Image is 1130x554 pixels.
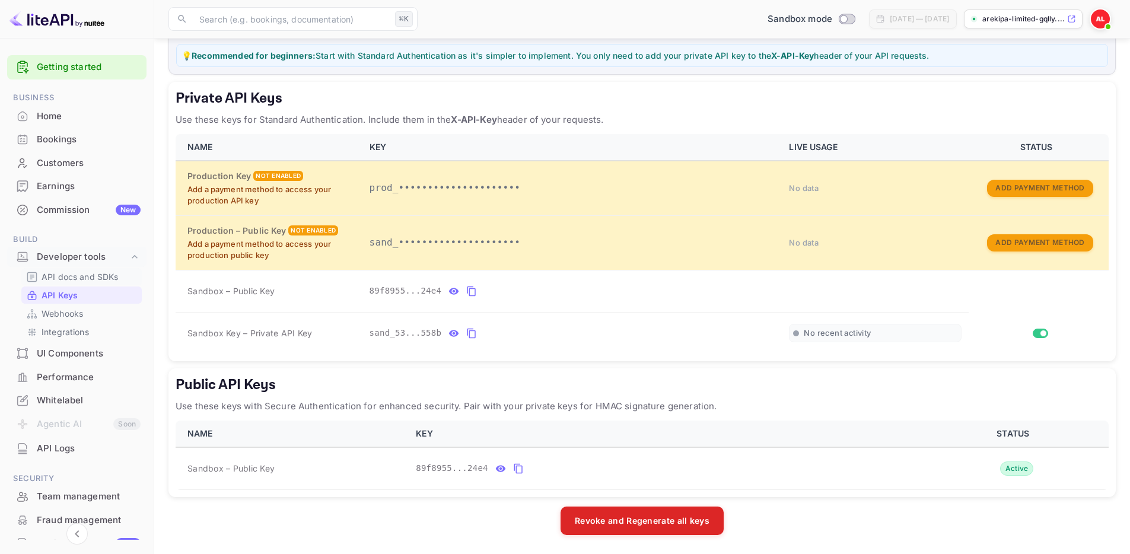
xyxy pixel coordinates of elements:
div: Active [1000,461,1034,476]
span: Business [7,91,147,104]
div: Not enabled [253,171,303,181]
p: API docs and SDKs [42,270,119,283]
span: Sandbox mode [768,12,832,26]
a: Performance [7,366,147,388]
span: No data [789,238,819,247]
div: Developer tools [7,247,147,268]
img: LiteAPI logo [9,9,104,28]
a: Webhooks [26,307,137,320]
span: No recent activity [804,328,871,338]
table: private api keys table [176,134,1109,354]
div: Customers [7,152,147,175]
th: NAME [176,134,362,161]
p: arekipa-limited-gqlly.... [982,14,1065,24]
a: Home [7,105,147,127]
h5: Private API Keys [176,89,1109,108]
input: Search (e.g. bookings, documentation) [192,7,390,31]
div: New [116,205,141,215]
div: UI Components [37,347,141,361]
div: Team management [37,490,141,504]
span: 89f8955...24e4 [416,462,488,475]
th: KEY [409,421,922,447]
div: Integrations [21,323,142,340]
p: Add a payment method to access your production API key [187,184,355,207]
div: Performance [37,371,141,384]
div: Not enabled [288,225,338,235]
a: Integrations [26,326,137,338]
p: 💡 Start with Standard Authentication as it's simpler to implement. You only need to add your priv... [182,49,1103,62]
div: Bookings [7,128,147,151]
button: Add Payment Method [987,234,1093,251]
th: STATUS [922,421,1109,447]
p: Add a payment method to access your production public key [187,238,355,262]
div: API docs and SDKs [21,268,142,285]
th: STATUS [969,134,1109,161]
a: Team management [7,485,147,507]
div: Bookings [37,133,141,147]
div: API Logs [7,437,147,460]
div: Fraud management [7,509,147,532]
a: Getting started [37,61,141,74]
p: Webhooks [42,307,83,320]
a: UI Components [7,342,147,364]
span: Sandbox – Public Key [187,285,275,297]
div: API Keys [21,286,142,304]
table: public api keys table [176,421,1109,490]
a: Bookings [7,128,147,150]
div: Earnings [7,175,147,198]
h6: Production – Public Key [187,224,286,237]
div: Team management [7,485,147,508]
span: Security [7,472,147,485]
a: API docs and SDKs [26,270,137,283]
span: Sandbox – Public Key [187,462,275,475]
span: sand_53...558b [370,327,442,339]
div: Audit logs [37,537,141,550]
div: Commission [37,203,141,217]
div: ⌘K [395,11,413,27]
h6: Production Key [187,170,251,183]
div: Webhooks [21,305,142,322]
a: Fraud management [7,509,147,531]
div: UI Components [7,342,147,365]
a: Add Payment Method [987,237,1093,247]
div: CommissionNew [7,199,147,222]
div: Developer tools [37,250,129,264]
span: Sandbox Key – Private API Key [187,328,312,338]
p: prod_••••••••••••••••••••• [370,181,775,195]
div: [DATE] — [DATE] [890,14,949,24]
div: Switch to Production mode [763,12,860,26]
a: Audit logsNew [7,532,147,554]
span: Build [7,233,147,246]
div: Whitelabel [7,389,147,412]
div: Fraud management [37,514,141,527]
a: API Logs [7,437,147,459]
a: Customers [7,152,147,174]
button: Revoke and Regenerate all keys [561,507,724,535]
strong: X-API-Key [771,50,814,61]
p: Use these keys with Secure Authentication for enhanced security. Pair with your private keys for ... [176,399,1109,413]
div: Getting started [7,55,147,79]
button: Add Payment Method [987,180,1093,197]
a: CommissionNew [7,199,147,221]
th: NAME [176,421,409,447]
div: Home [7,105,147,128]
a: API Keys [26,289,137,301]
span: 89f8955...24e4 [370,285,442,297]
strong: Recommended for beginners: [192,50,316,61]
div: Customers [37,157,141,170]
div: Earnings [37,180,141,193]
img: Arekipa limited [1091,9,1110,28]
div: Home [37,110,141,123]
strong: X-API-Key [451,114,496,125]
h5: Public API Keys [176,375,1109,394]
p: Use these keys for Standard Authentication. Include them in the header of your requests. [176,113,1109,127]
div: API Logs [37,442,141,456]
div: Whitelabel [37,394,141,407]
p: API Keys [42,289,78,301]
div: Performance [7,366,147,389]
button: Collapse navigation [66,523,88,545]
a: Earnings [7,175,147,197]
th: LIVE USAGE [782,134,969,161]
span: No data [789,183,819,193]
a: Add Payment Method [987,182,1093,192]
